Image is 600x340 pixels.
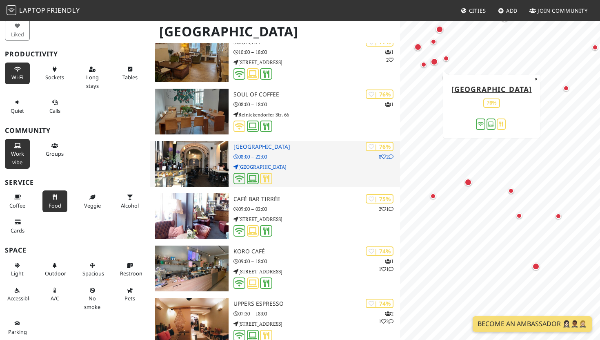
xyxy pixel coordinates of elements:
span: People working [11,150,24,166]
span: Alcohol [121,202,139,209]
img: Soul of Coffee [155,89,229,134]
p: [STREET_ADDRESS] [233,268,400,275]
p: 07:30 – 18:00 [233,310,400,318]
div: Map marker [431,58,441,69]
div: Map marker [516,213,526,223]
div: Map marker [563,85,573,95]
h3: Soul of Coffee [233,91,400,98]
h3: uppers espresso [233,300,400,307]
button: Accessible [5,284,30,305]
a: LaptopFriendly LaptopFriendly [7,4,80,18]
span: Food [49,202,61,209]
img: Café Bar Tirrée [155,193,229,239]
img: soulcafé [155,36,229,82]
h3: Café Bar Tirrée [233,196,400,203]
button: Sockets [42,63,67,84]
h3: [GEOGRAPHIC_DATA] [233,143,400,150]
span: Power sockets [45,74,64,81]
p: [GEOGRAPHIC_DATA] [233,163,400,171]
a: Add [495,3,521,18]
a: Café Bar Tirrée | 75% 21 Café Bar Tirrée 09:00 – 02:00 [STREET_ADDRESS] [150,193,400,239]
button: Spacious [80,259,105,280]
img: KoRo Café [155,246,229,291]
h3: Space [5,246,145,254]
div: | 74% [366,246,393,256]
h3: Service [5,179,145,186]
a: Soul of Coffee | 76% 1 Soul of Coffee 08:00 – 18:00 Reinickendorfer Str. 66 [150,89,400,134]
div: Map marker [431,39,440,49]
span: Parking [8,328,27,336]
p: 1 2 [385,48,393,64]
span: Add [506,7,518,14]
span: Pet friendly [124,295,135,302]
button: Outdoor [42,259,67,280]
span: Smoke free [84,295,100,310]
p: 08:00 – 18:00 [233,101,400,108]
button: Long stays [80,63,105,92]
button: A/C [42,284,67,305]
span: Video/audio calls [49,107,60,114]
span: Group tables [46,150,64,157]
button: Alcohol [118,190,142,212]
img: St. Oberholz [155,141,229,187]
p: 09:00 – 02:00 [233,205,400,213]
p: [STREET_ADDRESS] [233,58,400,66]
button: Cards [5,215,30,237]
span: Natural light [11,270,24,277]
button: Tables [118,63,142,84]
p: 08:00 – 22:00 [233,153,400,161]
span: Accessible [7,295,32,302]
a: Join Community [526,3,591,18]
button: Wi-Fi [5,63,30,84]
a: [GEOGRAPHIC_DATA] [451,84,532,94]
h3: Community [5,127,145,134]
button: Calls [42,96,67,117]
button: Quiet [5,96,30,117]
span: Stable Wi-Fi [11,74,23,81]
span: Outdoor area [45,270,66,277]
p: [STREET_ADDRESS] [233,320,400,328]
div: Map marker [443,74,453,85]
button: Pets [118,284,142,305]
div: Map marker [556,213,565,223]
h3: KoRo Café [233,248,400,255]
div: Map marker [500,13,512,25]
button: Coffee [5,190,30,212]
div: | 76% [366,89,393,99]
span: Spacious [82,270,104,277]
button: Food [42,190,67,212]
h1: [GEOGRAPHIC_DATA] [153,20,399,43]
span: Friendly [47,6,80,15]
button: Parking [5,317,30,338]
div: Map marker [508,188,518,198]
h3: Productivity [5,50,145,58]
span: Join Community [538,7,588,14]
button: No smoke [80,284,105,313]
a: soulcafé | 77% 12 soulcafé 10:00 – 18:00 [STREET_ADDRESS] [150,36,400,82]
button: Restroom [118,259,142,280]
button: Light [5,259,30,280]
a: KoRo Café | 74% 111 KoRo Café 09:00 – 18:00 [STREET_ADDRESS] [150,246,400,291]
p: 2 1 [379,205,393,213]
button: Close popup [532,75,540,84]
p: [STREET_ADDRESS] [233,215,400,223]
p: 8 2 [379,153,393,161]
a: Become an Ambassador 🤵🏻‍♀️🤵🏾‍♂️🤵🏼‍♀️ [473,316,592,332]
div: Map marker [430,193,440,203]
p: 2 1 2 [379,310,393,325]
div: Map marker [464,179,475,189]
div: Map marker [436,26,447,36]
p: 1 [385,101,393,108]
p: 1 1 1 [379,257,393,273]
span: Restroom [120,270,144,277]
p: 09:00 – 18:00 [233,257,400,265]
span: Cities [469,7,486,14]
button: Groups [42,139,67,161]
img: LaptopFriendly [7,5,16,15]
span: Coffee [9,202,25,209]
span: Work-friendly tables [122,74,138,81]
div: 76% [483,98,500,108]
button: Work vibe [5,139,30,169]
div: Map marker [443,56,453,65]
button: Veggie [80,190,105,212]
